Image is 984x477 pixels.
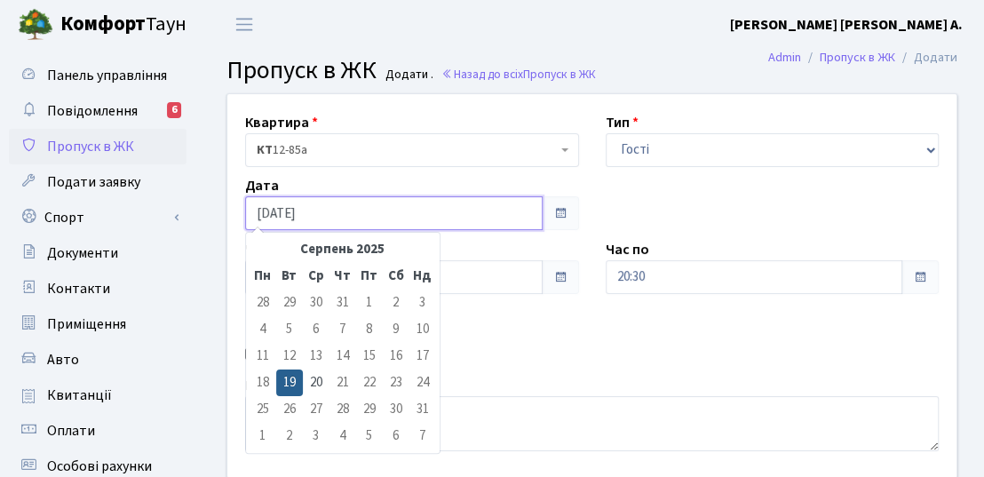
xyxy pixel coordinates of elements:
[276,236,409,263] th: Серпень 2025
[9,58,186,93] a: Панель управління
[820,48,895,67] a: Пропуск в ЖК
[245,175,279,196] label: Дата
[730,15,963,35] b: [PERSON_NAME] [PERSON_NAME] А.
[9,378,186,413] a: Квитанції
[47,101,138,121] span: Повідомлення
[329,316,356,343] td: 7
[47,314,126,334] span: Приміщення
[329,396,356,423] td: 28
[356,396,383,423] td: 29
[303,423,329,449] td: 3
[303,316,329,343] td: 6
[167,102,181,118] div: 6
[276,290,303,316] td: 29
[383,316,409,343] td: 9
[47,421,95,441] span: Оплати
[60,10,186,40] span: Таун
[250,423,276,449] td: 1
[9,200,186,235] a: Спорт
[409,263,436,290] th: Нд
[250,263,276,290] th: Пн
[47,172,140,192] span: Подати заявку
[276,343,303,370] td: 12
[276,263,303,290] th: Вт
[356,423,383,449] td: 5
[9,342,186,378] a: Авто
[329,423,356,449] td: 4
[9,235,186,271] a: Документи
[356,290,383,316] td: 1
[276,423,303,449] td: 2
[257,141,557,159] span: <b>КТ</b>&nbsp;&nbsp;&nbsp;&nbsp;12-85а
[356,343,383,370] td: 15
[409,370,436,396] td: 24
[47,137,134,156] span: Пропуск в ЖК
[47,66,167,85] span: Панель управління
[768,48,801,67] a: Admin
[409,396,436,423] td: 31
[356,316,383,343] td: 8
[383,343,409,370] td: 16
[409,343,436,370] td: 17
[523,66,596,83] span: Пропуск в ЖК
[383,396,409,423] td: 30
[245,133,579,167] span: <b>КТ</b>&nbsp;&nbsp;&nbsp;&nbsp;12-85а
[9,413,186,449] a: Оплати
[250,290,276,316] td: 28
[329,343,356,370] td: 14
[47,457,152,476] span: Особові рахунки
[383,290,409,316] td: 2
[250,316,276,343] td: 4
[303,343,329,370] td: 13
[606,239,649,260] label: Час по
[303,263,329,290] th: Ср
[9,306,186,342] a: Приміщення
[303,370,329,396] td: 20
[47,243,118,263] span: Документи
[409,290,436,316] td: 3
[606,112,639,133] label: Тип
[383,423,409,449] td: 6
[356,263,383,290] th: Пт
[9,164,186,200] a: Подати заявку
[250,343,276,370] td: 11
[409,316,436,343] td: 10
[276,396,303,423] td: 26
[47,279,110,298] span: Контакти
[383,370,409,396] td: 23
[226,52,377,88] span: Пропуск в ЖК
[303,396,329,423] td: 27
[18,7,53,43] img: logo.png
[409,423,436,449] td: 7
[730,14,963,36] a: [PERSON_NAME] [PERSON_NAME] А.
[329,263,356,290] th: Чт
[382,68,433,83] small: Додати .
[383,263,409,290] th: Сб
[9,93,186,129] a: Повідомлення6
[329,290,356,316] td: 31
[222,10,266,39] button: Переключити навігацію
[47,386,112,405] span: Квитанції
[47,350,79,370] span: Авто
[257,141,273,159] b: КТ
[303,290,329,316] td: 30
[60,10,146,38] b: Комфорт
[895,48,957,68] li: Додати
[250,370,276,396] td: 18
[276,316,303,343] td: 5
[9,271,186,306] a: Контакти
[9,129,186,164] a: Пропуск в ЖК
[441,66,596,83] a: Назад до всіхПропуск в ЖК
[250,396,276,423] td: 25
[356,370,383,396] td: 22
[329,370,356,396] td: 21
[276,370,303,396] td: 19
[245,112,318,133] label: Квартира
[742,39,984,76] nav: breadcrumb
